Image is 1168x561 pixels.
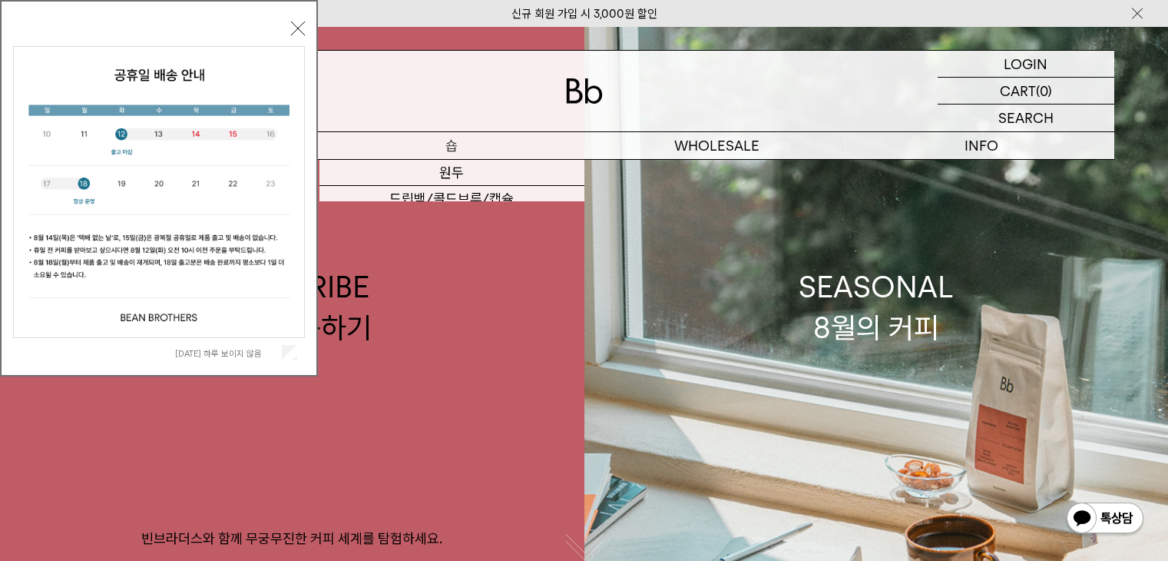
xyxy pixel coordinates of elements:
a: 원두 [319,160,584,186]
label: [DATE] 하루 보이지 않음 [175,348,279,359]
img: cb63d4bbb2e6550c365f227fdc69b27f_113810.jpg [14,47,304,337]
p: (0) [1036,78,1052,104]
p: WHOLESALE [584,132,849,159]
p: LOGIN [1004,51,1047,77]
p: SEARCH [998,105,1054,131]
button: 닫기 [291,22,305,35]
a: LOGIN [938,51,1114,78]
img: 카카오톡 채널 1:1 채팅 버튼 [1065,501,1145,538]
a: 숍 [319,132,584,159]
p: INFO [849,132,1114,159]
a: CART (0) [938,78,1114,105]
div: SEASONAL 8월의 커피 [799,267,954,348]
a: 드립백/콜드브루/캡슐 [319,186,584,212]
img: 로고 [566,78,603,104]
a: 신규 회원 가입 시 3,000원 할인 [511,7,657,21]
p: CART [1000,78,1036,104]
